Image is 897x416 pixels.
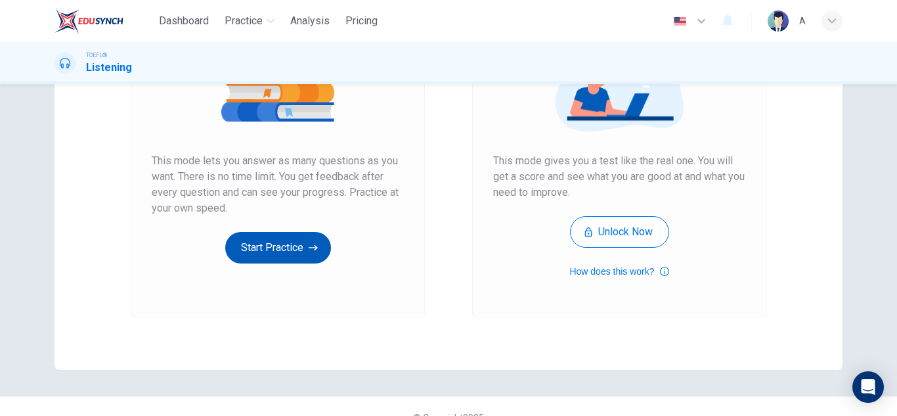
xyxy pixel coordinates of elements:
[672,16,688,26] img: en
[225,13,263,29] span: Practice
[290,13,330,29] span: Analysis
[225,232,331,264] button: Start Practice
[768,11,789,32] img: Profile picture
[345,13,378,29] span: Pricing
[86,51,107,60] span: TOEFL®
[159,13,209,29] span: Dashboard
[852,371,884,403] div: Open Intercom Messenger
[285,9,335,33] button: Analysis
[569,264,668,279] button: How does this work?
[55,8,123,34] img: EduSynch logo
[219,9,280,33] button: Practice
[570,216,669,248] button: Unlock Now
[154,9,214,33] button: Dashboard
[340,9,383,33] button: Pricing
[493,153,745,200] span: This mode gives you a test like the real one. You will get a score and see what you are good at a...
[799,13,806,29] div: A
[55,8,154,34] a: EduSynch logo
[86,60,132,76] h1: Listening
[152,153,404,216] span: This mode lets you answer as many questions as you want. There is no time limit. You get feedback...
